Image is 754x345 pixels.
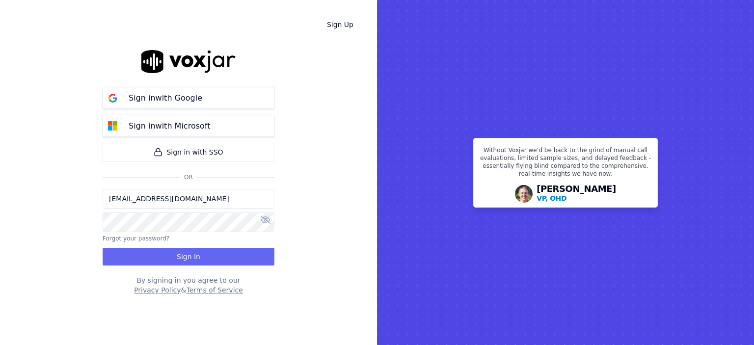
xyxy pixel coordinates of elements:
p: VP, OHD [537,193,566,203]
input: Email [103,189,274,209]
img: google Sign in button [103,88,123,108]
span: Or [180,173,197,181]
button: Sign In [103,248,274,265]
p: Without Voxjar we’d be back to the grind of manual call evaluations, limited sample sizes, and de... [480,146,651,182]
img: logo [141,50,236,73]
div: By signing in you agree to our & [103,275,274,295]
div: [PERSON_NAME] [537,185,616,203]
button: Forgot your password? [103,235,169,242]
button: Privacy Policy [134,285,181,295]
a: Sign Up [319,16,361,33]
p: Sign in with Google [129,92,202,104]
a: Sign in with SSO [103,143,274,161]
button: Sign inwith Microsoft [103,115,274,137]
p: Sign in with Microsoft [129,120,210,132]
button: Terms of Service [186,285,242,295]
img: microsoft Sign in button [103,116,123,136]
button: Sign inwith Google [103,87,274,109]
img: Avatar [515,185,533,203]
